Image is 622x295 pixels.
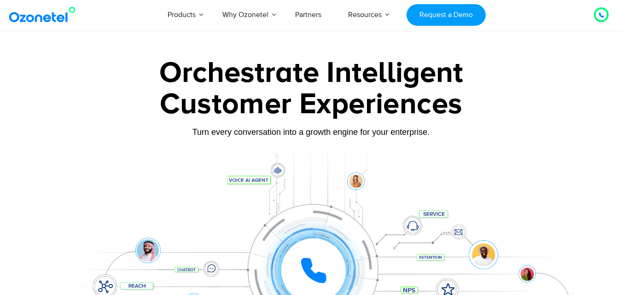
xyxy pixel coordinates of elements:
[407,4,485,26] a: Request a Demo
[23,127,599,137] div: Turn every conversation into a growth engine for your enterprise.
[23,58,599,88] div: Orchestrate Intelligent
[23,82,599,127] div: Customer Experiences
